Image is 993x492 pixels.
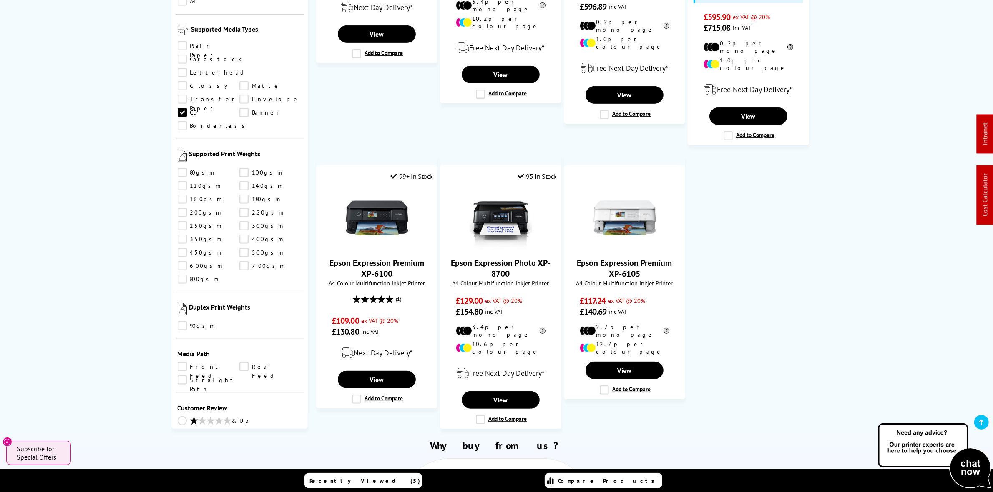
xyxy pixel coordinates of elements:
[178,362,240,371] a: Front Feed
[239,95,302,104] a: Envelope
[178,168,240,177] a: 80gsm
[445,362,557,385] div: modal_delivery
[456,295,483,306] span: £129.00
[178,248,240,257] a: 450gsm
[178,108,240,117] a: CD
[704,40,793,55] li: 0.2p per mono page
[332,315,359,326] span: £109.00
[178,95,240,104] a: Transfer Paper
[178,121,250,130] a: Borderless
[580,306,607,317] span: £140.69
[593,187,656,249] img: Epson Expression Premium XP-6105
[178,404,302,412] span: Customer Review
[239,235,302,244] a: 400gsm
[178,416,302,427] a: & Up
[329,257,425,279] a: Epson Expression Premium XP-6100
[981,174,989,217] a: Cost Calculator
[568,57,681,80] div: modal_delivery
[338,371,415,388] a: View
[239,108,302,117] a: Banner
[17,445,63,461] span: Subscribe for Special Offers
[178,261,240,270] a: 600gsm
[346,242,408,251] a: Epson Expression Premium XP-6100
[178,195,240,204] a: 160gsm
[390,172,433,180] div: 99+ In Stock
[332,326,359,337] span: £130.80
[396,291,402,307] span: (1)
[600,110,651,119] label: Add to Compare
[239,261,302,270] a: 700gsm
[191,25,302,37] span: Supported Media Types
[580,295,606,306] span: £117.24
[321,279,433,287] span: A4 Colour Multifunction Inkjet Printer
[456,340,546,355] li: 10.6p per colour page
[876,422,993,490] img: Open Live Chat window
[239,181,302,190] a: 140gsm
[558,477,659,485] span: Compare Products
[346,187,408,249] img: Epson Expression Premium XP-6100
[178,150,187,162] img: Supported Print Weights
[178,350,302,358] span: Media Path
[600,385,651,395] label: Add to Compare
[470,187,532,249] img: Epson Expression Photo XP-8700
[178,221,240,230] a: 250gsm
[178,208,240,217] a: 200gsm
[485,307,503,315] span: inc VAT
[709,107,787,125] a: View
[456,306,483,317] span: £154.80
[451,257,551,279] a: Epson Expression Photo XP-8700
[239,362,302,371] a: Rear Feed
[178,375,240,385] a: Straight Path
[586,362,663,379] a: View
[704,57,793,72] li: 1.0p per colour page
[361,317,398,325] span: ex VAT @ 20%
[239,208,302,217] a: 220gsm
[609,2,627,10] span: inc VAT
[593,242,656,251] a: Epson Expression Premium XP-6105
[189,150,302,164] span: Supported Print Weights
[178,181,240,190] a: 120gsm
[609,307,627,315] span: inc VAT
[193,439,800,452] h2: Why buy from us?
[178,25,189,35] img: Supported Media Types
[361,327,380,335] span: inc VAT
[580,340,669,355] li: 12.7p per colour page
[239,221,302,230] a: 300gsm
[608,297,645,305] span: ex VAT @ 20%
[981,123,989,145] a: Intranet
[545,473,662,488] a: Compare Products
[178,321,240,330] a: 90gsm
[456,323,546,338] li: 3.4p per mono page
[189,303,302,317] span: Duplex Print Weights
[476,415,527,424] label: Add to Compare
[580,18,669,33] li: 0.2p per mono page
[239,195,302,204] a: 180gsm
[456,15,546,30] li: 10.2p per colour page
[178,55,242,64] a: Cardstock
[462,391,539,409] a: View
[704,12,731,22] span: £595.90
[733,24,751,32] span: inc VAT
[462,66,539,83] a: View
[3,437,12,447] button: Close
[724,131,774,140] label: Add to Compare
[178,303,187,315] img: Duplex Print Weights
[178,68,247,77] a: Letterhead
[470,242,532,251] a: Epson Expression Photo XP-8700
[704,22,731,33] span: £715.08
[310,477,421,485] span: Recently Viewed (5)
[338,25,415,43] a: View
[178,275,240,284] a: 800gsm
[239,168,302,177] a: 100gsm
[586,86,663,104] a: View
[577,257,672,279] a: Epson Expression Premium XP-6105
[476,90,527,99] label: Add to Compare
[518,172,557,180] div: 95 In Stock
[445,36,557,60] div: modal_delivery
[580,35,669,50] li: 1.0p per colour page
[580,323,669,338] li: 2.7p per mono page
[178,81,240,90] a: Glossy
[239,81,302,90] a: Matte
[692,78,804,101] div: modal_delivery
[178,235,240,244] a: 350gsm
